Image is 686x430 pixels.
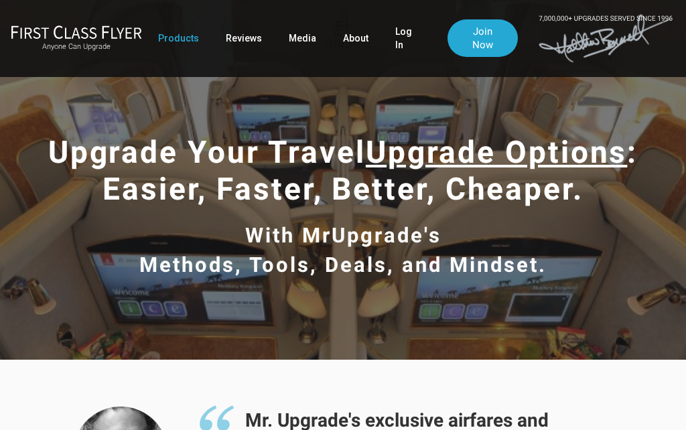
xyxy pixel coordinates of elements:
a: Reviews [226,26,262,50]
span: Upgrade Your Travel : Easier, Faster, Better, Cheaper. [48,134,638,207]
span: With MrUpgrade's Methods, Tools, Deals, and Mindset. [139,223,547,277]
a: Media [289,26,316,50]
a: About [343,26,368,50]
img: First Class Flyer [11,25,142,39]
small: Anyone Can Upgrade [11,42,142,52]
span: Upgrade Options [366,134,628,170]
a: Join Now [448,19,518,57]
a: Log In [395,19,421,57]
a: Products [158,26,199,50]
a: First Class FlyerAnyone Can Upgrade [11,25,142,52]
